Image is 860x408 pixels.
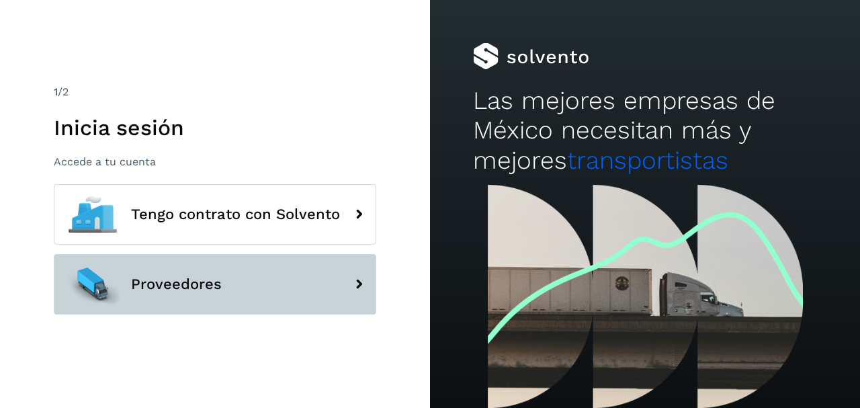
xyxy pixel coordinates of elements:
p: Accede a tu cuenta [54,155,376,168]
span: 1 [54,85,58,98]
span: Proveedores [131,276,222,292]
button: Proveedores [54,254,376,315]
span: Tengo contrato con Solvento [131,206,340,222]
h1: Inicia sesión [54,115,376,140]
span: transportistas [567,146,728,175]
button: Tengo contrato con Solvento [54,184,376,245]
h2: Las mejores empresas de México necesitan más y mejores [473,86,817,175]
div: /2 [54,84,376,100]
